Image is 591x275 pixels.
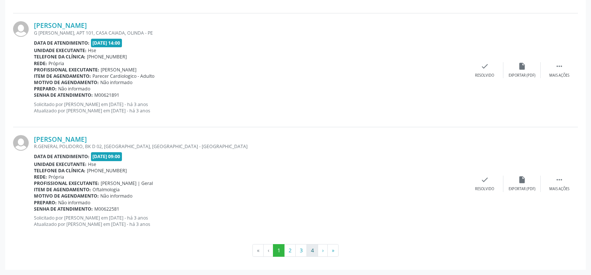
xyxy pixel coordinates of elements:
b: Profissional executante: [34,180,99,186]
button: Go to next page [318,244,328,257]
button: Go to page 3 [295,244,307,257]
i: check [481,62,489,70]
b: Telefone da clínica: [34,54,85,60]
span: Hse [88,161,96,167]
div: Mais ações [549,73,569,78]
div: Resolvido [475,186,494,192]
b: Senha de atendimento: [34,92,93,98]
span: Não informado [100,193,132,199]
span: Própria [48,60,64,67]
span: M00621891 [94,92,119,98]
i:  [555,62,563,70]
div: Resolvido [475,73,494,78]
div: Exportar (PDF) [509,73,535,78]
i:  [555,176,563,184]
span: [PHONE_NUMBER] [87,167,127,174]
div: Mais ações [549,186,569,192]
span: [PHONE_NUMBER] [87,54,127,60]
b: Item de agendamento: [34,73,91,79]
i: insert_drive_file [518,62,526,70]
span: Parecer Cardiologico - Adulto [92,73,154,79]
span: [PERSON_NAME] | Geral [101,180,153,186]
b: Rede: [34,174,47,180]
b: Preparo: [34,86,57,92]
button: Go to page 4 [306,244,318,257]
span: [DATE] 14:00 [91,39,122,47]
span: Hse [88,47,96,54]
b: Profissional executante: [34,67,99,73]
div: G [PERSON_NAME], APT 101, CASA CAIADA, OLINDA - PE [34,30,466,36]
div: Exportar (PDF) [509,186,535,192]
b: Data de atendimento: [34,153,89,160]
b: Motivo de agendamento: [34,79,99,86]
i: check [481,176,489,184]
ul: Pagination [13,244,578,257]
b: Data de atendimento: [34,40,89,46]
span: Não informado [58,199,90,206]
span: Oftalmologia [92,186,120,193]
p: Solicitado por [PERSON_NAME] em [DATE] - há 3 anos Atualizado por [PERSON_NAME] em [DATE] - há 3 ... [34,215,466,227]
b: Unidade executante: [34,161,87,167]
span: Não informado [58,86,90,92]
img: img [13,135,29,151]
a: [PERSON_NAME] [34,21,87,29]
b: Telefone da clínica: [34,167,85,174]
p: Solicitado por [PERSON_NAME] em [DATE] - há 3 anos Atualizado por [PERSON_NAME] em [DATE] - há 3 ... [34,101,466,114]
b: Item de agendamento: [34,186,91,193]
span: [PERSON_NAME] [101,67,136,73]
img: img [13,21,29,37]
b: Preparo: [34,199,57,206]
i: insert_drive_file [518,176,526,184]
div: R.GENERAL POLIDORO, BK D 02, [GEOGRAPHIC_DATA], [GEOGRAPHIC_DATA] - [GEOGRAPHIC_DATA] [34,143,466,150]
button: Go to page 2 [284,244,296,257]
b: Rede: [34,60,47,67]
span: Não informado [100,79,132,86]
span: M00622581 [94,206,119,212]
a: [PERSON_NAME] [34,135,87,143]
b: Motivo de agendamento: [34,193,99,199]
span: Própria [48,174,64,180]
b: Unidade executante: [34,47,87,54]
b: Senha de atendimento: [34,206,93,212]
span: [DATE] 09:00 [91,152,122,161]
button: Go to page 1 [273,244,285,257]
button: Go to last page [327,244,339,257]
